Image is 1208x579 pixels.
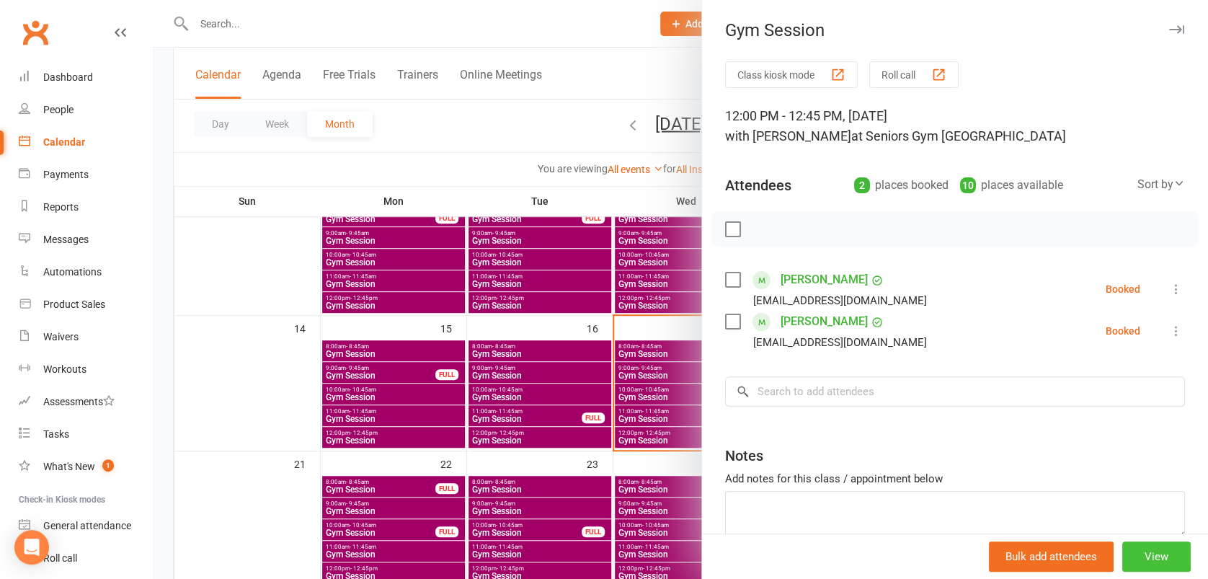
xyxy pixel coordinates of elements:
[702,20,1208,40] div: Gym Session
[14,530,49,565] div: Open Intercom Messenger
[19,61,152,94] a: Dashboard
[19,288,152,321] a: Product Sales
[19,126,152,159] a: Calendar
[43,201,79,213] div: Reports
[725,470,1185,487] div: Add notes for this class / appointment below
[725,61,858,88] button: Class kiosk mode
[19,451,152,483] a: What's New1
[19,542,152,575] a: Roll call
[725,106,1185,146] div: 12:00 PM - 12:45 PM, [DATE]
[1122,542,1191,572] button: View
[19,224,152,256] a: Messages
[753,333,927,352] div: [EMAIL_ADDRESS][DOMAIN_NAME]
[960,177,976,193] div: 10
[43,428,69,440] div: Tasks
[43,396,115,407] div: Assessments
[43,71,93,83] div: Dashboard
[19,256,152,288] a: Automations
[989,542,1114,572] button: Bulk add attendees
[725,376,1185,407] input: Search to add attendees
[851,128,1066,143] span: at Seniors Gym [GEOGRAPHIC_DATA]
[43,520,131,531] div: General attendance
[43,552,77,564] div: Roll call
[102,459,114,472] span: 1
[19,386,152,418] a: Assessments
[19,418,152,451] a: Tasks
[19,191,152,224] a: Reports
[1106,326,1140,336] div: Booked
[1106,284,1140,294] div: Booked
[1137,175,1185,194] div: Sort by
[725,446,763,466] div: Notes
[960,175,1063,195] div: places available
[43,104,74,115] div: People
[43,136,85,148] div: Calendar
[753,291,927,310] div: [EMAIL_ADDRESS][DOMAIN_NAME]
[43,461,95,472] div: What's New
[19,353,152,386] a: Workouts
[725,128,851,143] span: with [PERSON_NAME]
[17,14,53,50] a: Clubworx
[19,159,152,191] a: Payments
[43,234,89,245] div: Messages
[43,299,105,310] div: Product Sales
[43,363,86,375] div: Workouts
[19,321,152,353] a: Waivers
[725,175,791,195] div: Attendees
[781,310,868,333] a: [PERSON_NAME]
[43,266,102,278] div: Automations
[19,510,152,542] a: General attendance kiosk mode
[854,177,870,193] div: 2
[43,331,79,342] div: Waivers
[781,268,868,291] a: [PERSON_NAME]
[869,61,959,88] button: Roll call
[19,94,152,126] a: People
[43,169,89,180] div: Payments
[854,175,949,195] div: places booked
